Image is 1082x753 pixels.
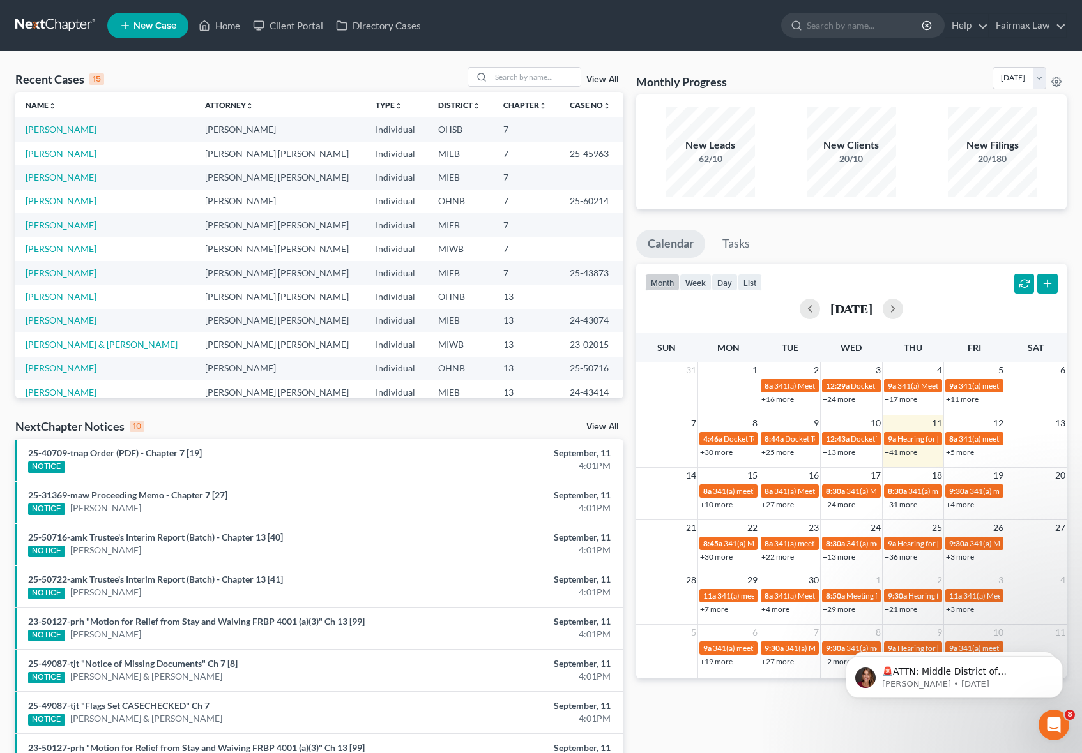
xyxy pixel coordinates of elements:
span: 6 [1059,362,1067,378]
button: week [680,274,712,291]
td: 25-45963 [560,142,623,165]
td: [PERSON_NAME] [PERSON_NAME] [195,165,365,189]
span: Hearing for [PERSON_NAME] [897,539,997,548]
td: MIEB [428,309,493,332]
td: 7 [493,213,560,237]
div: 10 [130,421,144,432]
span: 2 [936,572,943,588]
a: +19 more [700,657,733,666]
span: 341(a) Meeting of Creditors for [PERSON_NAME] [785,643,950,653]
iframe: Intercom live chat [1039,710,1069,740]
span: 9:30a [888,591,907,600]
div: NextChapter Notices [15,419,144,434]
td: Individual [365,165,428,189]
span: 26 [992,520,1005,535]
div: NOTICE [28,630,65,641]
span: Wed [841,342,862,353]
a: [PERSON_NAME] [26,243,96,254]
span: 341(a) Meeting of Creditors for [PERSON_NAME] [897,381,1063,391]
td: [PERSON_NAME] [PERSON_NAME] [195,285,365,308]
span: 23 [807,520,820,535]
td: 25-43873 [560,261,623,285]
td: [PERSON_NAME] [195,190,365,213]
span: 27 [1054,520,1067,535]
button: month [645,274,680,291]
a: +5 more [946,447,974,457]
a: [PERSON_NAME] [26,124,96,135]
td: Individual [365,357,428,380]
span: 12:29a [826,381,850,391]
a: 25-50716-amk Trustee's Interim Report (Batch) - Chapter 13 [40] [28,532,283,542]
a: Nameunfold_more [26,100,56,110]
span: 4:46a [703,434,722,444]
i: unfold_more [395,102,402,110]
div: September, 11 [425,447,611,459]
iframe: Intercom notifications message [827,629,1082,719]
span: 9 [936,625,943,640]
a: [PERSON_NAME] [70,544,141,556]
span: 8a [765,486,773,496]
i: unfold_more [246,102,254,110]
span: 341(a) meeting for [PERSON_NAME] [774,539,897,548]
a: +36 more [885,552,917,562]
span: 9a [703,643,712,653]
span: 9:30a [949,486,968,496]
div: September, 11 [425,657,611,670]
span: 20 [1054,468,1067,483]
a: Directory Cases [330,14,427,37]
span: 5 [997,362,1005,378]
a: [PERSON_NAME] [70,628,141,641]
a: [PERSON_NAME] [26,267,96,278]
a: Case Nounfold_more [570,100,611,110]
span: 341(a) Meeting for [PERSON_NAME] [724,539,848,548]
span: Hearing for [PERSON_NAME] & [PERSON_NAME] [897,434,1065,444]
td: 7 [493,190,560,213]
span: 8:50a [826,591,845,600]
div: NOTICE [28,461,65,473]
span: 341(a) meeting for [PERSON_NAME] [959,381,1082,391]
span: Docket Text: for [PERSON_NAME] [785,434,899,444]
span: Sun [657,342,676,353]
a: [PERSON_NAME] [26,315,96,325]
a: Fairmax Law [989,14,1066,37]
a: +10 more [700,500,733,509]
span: 341(a) meeting for [PERSON_NAME] [713,643,836,653]
a: 25-49087-tjt "Notice of Missing Documents" Ch 7 [8] [28,658,238,669]
a: +4 more [946,500,974,509]
td: Individual [365,237,428,260]
span: 10 [869,415,882,431]
span: 9a [949,381,957,391]
td: 13 [493,380,560,404]
td: Individual [365,380,428,404]
td: [PERSON_NAME] [195,357,365,380]
div: 4:01PM [425,670,611,683]
span: 13 [1054,415,1067,431]
span: 16 [807,468,820,483]
td: 25-60214 [560,190,623,213]
span: 9a [888,381,896,391]
div: NOTICE [28,503,65,515]
span: 14 [685,468,697,483]
a: +27 more [761,657,794,666]
span: 9a [888,434,896,444]
span: 29 [746,572,759,588]
span: 3 [997,572,1005,588]
div: 20/10 [807,153,896,165]
a: +24 more [823,500,855,509]
span: 28 [685,572,697,588]
span: 11 [1054,625,1067,640]
a: +41 more [885,447,917,457]
a: [PERSON_NAME] [26,148,96,159]
td: MIEB [428,380,493,404]
span: 341(a) meeting for [PERSON_NAME] [908,486,1032,496]
span: 4 [936,362,943,378]
span: 7 [690,415,697,431]
td: OHSB [428,117,493,141]
span: 341(a) Meeting of Creditors for [PERSON_NAME] [774,591,940,600]
span: Meeting for [PERSON_NAME] [846,591,947,600]
h2: [DATE] [830,302,872,315]
span: Hearing for [PERSON_NAME] [908,591,1008,600]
